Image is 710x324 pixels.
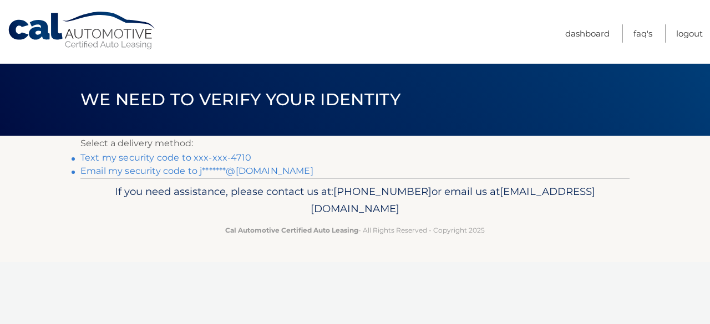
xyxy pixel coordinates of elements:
[88,183,622,218] p: If you need assistance, please contact us at: or email us at
[565,24,610,43] a: Dashboard
[80,89,400,110] span: We need to verify your identity
[7,11,157,50] a: Cal Automotive
[88,224,622,236] p: - All Rights Reserved - Copyright 2025
[225,226,358,234] strong: Cal Automotive Certified Auto Leasing
[333,185,432,198] span: [PHONE_NUMBER]
[80,166,313,176] a: Email my security code to j*******@[DOMAIN_NAME]
[676,24,703,43] a: Logout
[80,136,630,151] p: Select a delivery method:
[80,152,251,163] a: Text my security code to xxx-xxx-4710
[633,24,652,43] a: FAQ's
